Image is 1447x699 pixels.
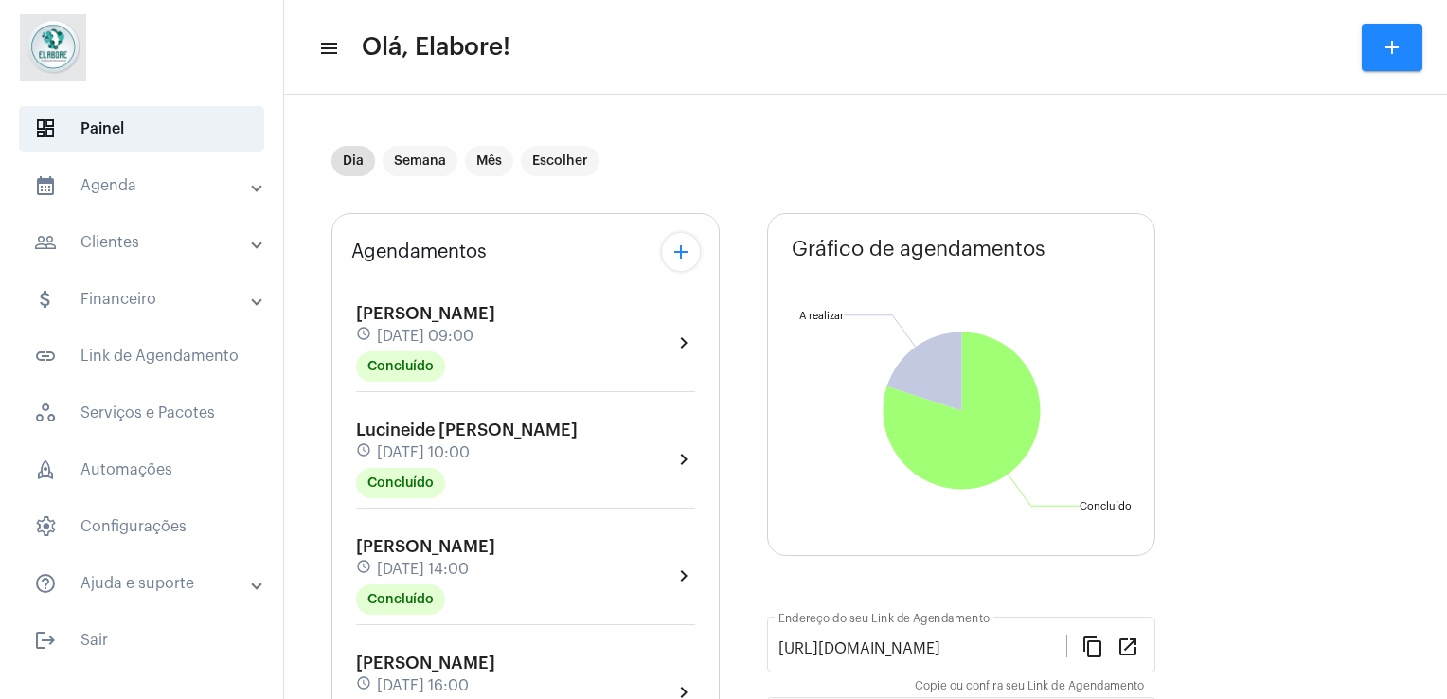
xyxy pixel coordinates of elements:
[356,468,445,498] mat-chip: Concluído
[672,448,695,471] mat-icon: chevron_right
[34,402,57,424] span: sidenav icon
[356,654,495,672] span: [PERSON_NAME]
[34,288,253,311] mat-panel-title: Financeiro
[356,675,373,696] mat-icon: schedule
[362,32,510,63] span: Olá, Elabore!
[351,242,487,262] span: Agendamentos
[19,618,264,663] span: Sair
[34,117,57,140] span: sidenav icon
[318,37,337,60] mat-icon: sidenav icon
[377,561,469,578] span: [DATE] 14:00
[34,345,57,367] mat-icon: sidenav icon
[11,163,283,208] mat-expansion-panel-header: sidenav iconAgenda
[34,458,57,481] span: sidenav icon
[34,629,57,652] mat-icon: sidenav icon
[356,305,495,322] span: [PERSON_NAME]
[34,572,57,595] mat-icon: sidenav icon
[1117,635,1139,657] mat-icon: open_in_new
[672,565,695,587] mat-icon: chevron_right
[19,333,264,379] span: Link de Agendamento
[11,277,283,322] mat-expansion-panel-header: sidenav iconFinanceiro
[377,677,469,694] span: [DATE] 16:00
[19,106,264,152] span: Painel
[34,572,253,595] mat-panel-title: Ajuda e suporte
[778,640,1066,657] input: Link
[356,538,495,555] span: [PERSON_NAME]
[11,220,283,265] mat-expansion-panel-header: sidenav iconClientes
[356,559,373,580] mat-icon: schedule
[331,146,375,176] mat-chip: Dia
[799,311,844,321] text: A realizar
[15,9,91,85] img: 4c6856f8-84c7-1050-da6c-cc5081a5dbaf.jpg
[19,447,264,493] span: Automações
[356,421,578,439] span: Lucineide [PERSON_NAME]
[377,444,470,461] span: [DATE] 10:00
[11,561,283,606] mat-expansion-panel-header: sidenav iconAjuda e suporte
[34,174,253,197] mat-panel-title: Agenda
[34,515,57,538] span: sidenav icon
[34,174,57,197] mat-icon: sidenav icon
[34,231,57,254] mat-icon: sidenav icon
[670,241,692,263] mat-icon: add
[356,442,373,463] mat-icon: schedule
[383,146,457,176] mat-chip: Semana
[672,332,695,354] mat-icon: chevron_right
[792,238,1045,260] span: Gráfico de agendamentos
[915,680,1144,693] mat-hint: Copie ou confira seu Link de Agendamento
[34,288,57,311] mat-icon: sidenav icon
[356,351,445,382] mat-chip: Concluído
[465,146,513,176] mat-chip: Mês
[1381,36,1403,59] mat-icon: add
[1080,501,1132,511] text: Concluído
[19,390,264,436] span: Serviços e Pacotes
[19,504,264,549] span: Configurações
[356,584,445,615] mat-chip: Concluído
[521,146,599,176] mat-chip: Escolher
[1081,635,1104,657] mat-icon: content_copy
[377,328,473,345] span: [DATE] 09:00
[356,326,373,347] mat-icon: schedule
[34,231,253,254] mat-panel-title: Clientes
